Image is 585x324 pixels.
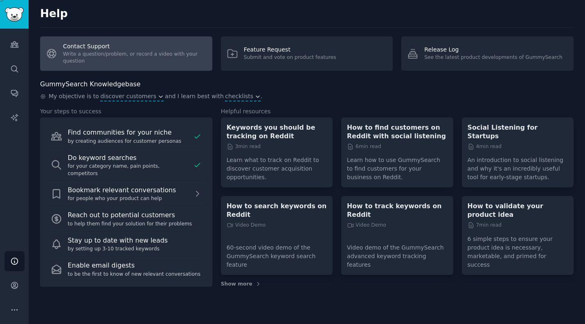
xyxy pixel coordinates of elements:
[68,271,202,278] div: to be the first to know of new relevant conversations
[227,150,327,182] p: Learn what to track on Reddit to discover customer acquisition opportunities.
[40,92,574,101] div: .
[100,92,163,101] button: discover customers
[5,7,24,22] img: GummySearch logo
[68,236,202,246] div: Stay up to date with new leads
[424,54,562,61] div: See the latest product developments of GummySearch
[227,123,327,140] a: Keywords you should be tracking on Reddit
[68,153,191,163] div: Do keyword searches
[40,36,212,71] a: Contact SupportWrite a question/problem, or record a video with your question
[165,92,224,101] span: and I learn best with
[244,45,336,54] div: Feature Request
[468,202,568,219] a: How to validate your product idea
[68,195,191,202] div: for people who your product can help
[68,210,202,220] div: Reach out to potential customers
[221,281,252,288] span: Show more
[225,92,260,101] button: checklists
[424,45,562,54] div: Release Log
[221,107,574,116] h3: Helpful resources
[221,36,393,71] a: Feature RequestSubmit and vote on product features
[347,202,447,219] a: How to track keywords on Reddit
[227,222,266,229] span: Video Demo
[40,79,140,90] h2: GummySearch Knowledgebase
[68,245,202,253] div: by setting up 3-10 tracked keywords
[68,261,202,271] div: Enable email digests
[225,92,253,101] span: checklists
[401,36,574,71] a: Release LogSee the latest product developments of GummySearch
[347,238,447,269] p: Video demo of the GummySearch advanced keyword tracking features
[227,238,327,269] p: 60-second video demo of the GummySearch keyword search feature
[68,163,191,177] div: for your category name, pain points, competitors
[227,202,327,219] a: How to search keywords on Reddit
[68,138,191,145] div: by creating audiences for customer personas
[46,257,207,281] a: Enable email digeststo be the first to know of new relevant conversations
[468,123,568,140] a: Social Listening for Startups
[49,92,99,101] span: My objective is to
[468,150,568,182] p: An introduction to social listening and why it's an incredibly useful tool for early-stage startups.
[46,207,207,231] a: Reach out to potential customersto help them find your solution for their problems
[468,143,502,151] span: 4 min read
[468,222,502,229] span: 7 min read
[68,220,202,228] div: to help them find your solution for their problems
[347,123,447,140] a: How to find customers on Reddit with social listening
[46,124,207,148] a: Find communities for your nicheby creating audiences for customer personas
[46,232,207,256] a: Stay up to date with new leadsby setting up 3-10 tracked keywords
[46,182,207,206] a: Bookmark relevant conversationsfor people who your product can help
[40,107,212,116] h3: Your steps to success
[347,150,447,182] p: Learn how to use GummySearch to find customers for your business on Reddit.
[347,222,386,229] span: Video Demo
[46,150,207,181] a: Do keyword searchesfor your category name, pain points, competitors
[68,185,191,196] div: Bookmark relevant conversations
[468,229,568,269] p: 6 simple steps to ensure your product idea is necessary, marketable, and primed for success
[40,7,574,20] h2: Help
[68,128,191,138] div: Find communities for your niche
[227,143,261,151] span: 3 min read
[244,54,336,61] div: Submit and vote on product features
[347,143,381,151] span: 6 min read
[100,92,156,101] span: discover customers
